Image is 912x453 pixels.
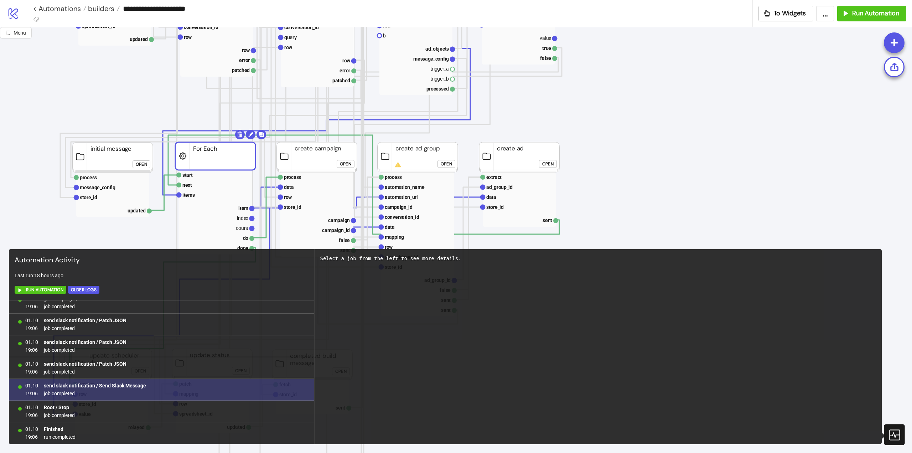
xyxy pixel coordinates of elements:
text: query [284,35,297,40]
span: 01.10 [25,338,38,346]
span: 01.10 [25,425,38,433]
button: Older Logs [68,286,99,294]
text: row [242,47,250,53]
span: Run Automation [26,286,63,294]
b: Root / Stop [44,405,69,410]
text: data [486,194,496,200]
span: builders [86,4,114,13]
span: 19:06 [25,390,38,397]
text: process [80,175,97,180]
text: store_id [486,204,504,210]
span: 01.10 [25,403,38,411]
span: job completed [44,368,126,376]
button: Open [133,160,150,168]
text: store_id [80,195,97,200]
span: radius-bottomright [6,30,11,35]
div: Automation Activity [12,252,311,269]
span: 19:06 [25,411,38,419]
text: conversation_id [385,214,419,220]
span: run completed [44,433,76,441]
text: data [385,224,395,230]
text: items [182,192,195,198]
text: conversation_id [284,25,319,30]
a: builders [86,5,120,12]
span: job completed [44,346,126,354]
div: Older Logs [71,286,97,294]
span: To Widgets [774,9,806,17]
text: row [284,194,292,200]
text: row [385,244,393,250]
button: Open [539,160,557,168]
text: extract [486,174,502,180]
span: 19:06 [25,368,38,376]
div: Open [136,160,147,169]
span: job completed [44,303,98,310]
span: job completed [44,390,146,397]
text: value [540,35,551,41]
text: ad_objects [425,46,449,52]
span: job completed [44,411,75,419]
text: ad_group_id [486,184,513,190]
div: Last run: 18 hours ago [12,269,311,282]
button: To Widgets [758,6,814,21]
text: row [184,34,192,40]
span: Run Automation [852,9,899,17]
text: index [237,215,248,221]
text: start [182,172,193,178]
div: Select a job from the left to see more details. [320,255,876,262]
text: campaign_id [322,227,350,233]
button: Open [437,160,455,168]
button: Run Automation [15,286,66,294]
span: 19:06 [25,303,38,310]
text: automation_name [385,184,425,190]
text: store_id [284,204,301,210]
button: Open [337,160,354,168]
text: mapping [385,234,404,240]
text: message_config [413,56,449,62]
b: send slack notification / Patch JSON [44,318,126,323]
text: automation_url [385,194,418,200]
span: 01.10 [25,316,38,324]
span: 19:06 [25,324,38,332]
div: Open [340,160,351,168]
span: Menu [14,30,26,36]
text: process [385,174,402,180]
b: send slack notification / Patch JSON [44,339,126,345]
span: 19:06 [25,433,38,441]
text: count [236,225,248,231]
span: 01.10 [25,382,38,390]
text: item [238,205,248,211]
button: ... [816,6,834,21]
text: data [284,184,294,190]
b: Finished [44,426,63,432]
div: Open [542,160,554,168]
text: row [342,58,351,63]
text: next [182,182,192,188]
b: send slack notification / Send Slack Message [44,383,146,388]
text: row [284,45,292,50]
text: conversation_id [184,24,218,30]
text: campaign_id [385,204,413,210]
span: job completed [44,324,126,332]
text: campaign [328,217,350,223]
span: 01.10 [25,360,38,368]
text: process [284,174,301,180]
b: send slack notification / Patch JSON [44,361,126,367]
div: Open [441,160,452,168]
text: b [383,33,386,38]
text: message_config [80,185,115,190]
a: < Automations [33,5,86,12]
button: Run Automation [837,6,906,21]
span: 19:06 [25,346,38,354]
